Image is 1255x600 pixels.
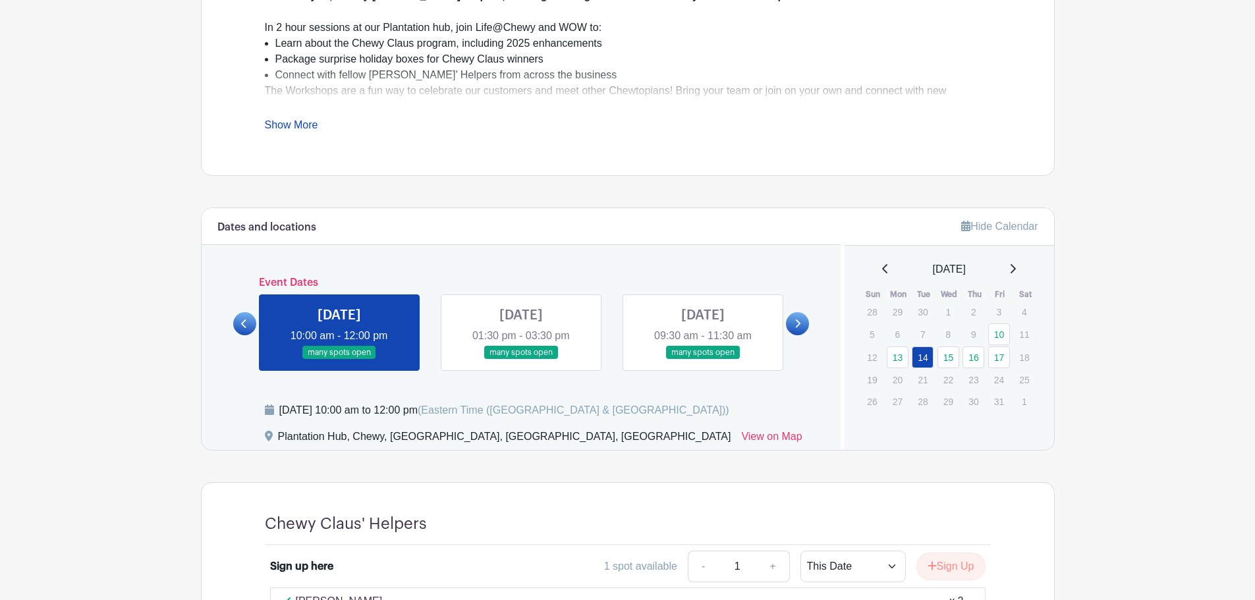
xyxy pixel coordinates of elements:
p: 23 [962,369,984,390]
p: 20 [887,369,908,390]
p: 2 [962,302,984,322]
p: 25 [1013,369,1035,390]
th: Sun [860,288,886,301]
a: 13 [887,346,908,368]
h6: Event Dates [256,277,787,289]
span: [DATE] [933,261,966,277]
p: 24 [988,369,1010,390]
h6: Dates and locations [217,221,316,234]
p: 6 [887,324,908,344]
p: 30 [962,391,984,412]
p: 29 [937,391,959,412]
div: Plantation Hub, Chewy, [GEOGRAPHIC_DATA], [GEOGRAPHIC_DATA], [GEOGRAPHIC_DATA] [278,429,731,450]
p: 8 [937,324,959,344]
div: The Workshops are a fun way to celebrate our customers and meet other Chewtopians! Bring your tea... [265,83,991,194]
a: 17 [988,346,1010,368]
p: 1 [937,302,959,322]
p: 11 [1013,324,1035,344]
a: - [688,551,718,582]
p: 7 [912,324,934,344]
div: In 2 hour sessions at our Plantation hub, join Life@Chewy and WOW to: [265,20,991,36]
th: Tue [911,288,937,301]
h4: Chewy Claus' Helpers [265,514,427,533]
li: Learn about the Chewy Claus program, including 2025 enhancements [275,36,991,51]
p: 9 [962,324,984,344]
p: 4 [1013,302,1035,322]
a: Show More [265,119,318,136]
p: 18 [1013,347,1035,368]
p: 1 [1013,391,1035,412]
p: 28 [861,302,883,322]
p: 5 [861,324,883,344]
p: 3 [988,302,1010,322]
div: 1 spot available [604,559,677,574]
a: 10 [988,323,1010,345]
p: 28 [912,391,934,412]
p: 26 [861,391,883,412]
li: Package surprise holiday boxes for Chewy Claus winners [275,51,991,67]
p: 21 [912,369,934,390]
p: 30 [912,302,934,322]
div: [DATE] 10:00 am to 12:00 pm [279,402,729,418]
p: 19 [861,369,883,390]
a: + [756,551,789,582]
span: (Eastern Time ([GEOGRAPHIC_DATA] & [GEOGRAPHIC_DATA])) [418,404,729,416]
a: 16 [962,346,984,368]
th: Fri [988,288,1013,301]
li: Connect with fellow [PERSON_NAME]’ Helpers from across the business [275,67,991,83]
p: 31 [988,391,1010,412]
p: 12 [861,347,883,368]
div: Sign up here [270,559,333,574]
th: Sat [1013,288,1038,301]
a: 14 [912,346,934,368]
p: 29 [887,302,908,322]
a: Hide Calendar [961,221,1038,232]
p: 22 [937,369,959,390]
a: 15 [937,346,959,368]
th: Wed [937,288,962,301]
p: 27 [887,391,908,412]
a: View on Map [741,429,802,450]
th: Mon [886,288,912,301]
button: Sign Up [916,553,986,580]
th: Thu [962,288,988,301]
